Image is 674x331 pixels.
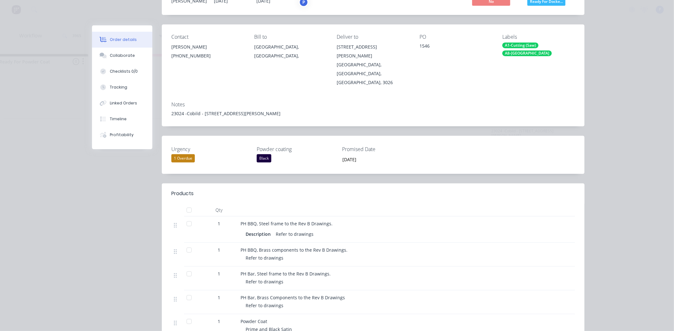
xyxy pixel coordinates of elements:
span: 1 [218,270,220,277]
button: Checklists 0/0 [92,63,152,79]
div: [PERSON_NAME] [171,43,244,51]
div: [GEOGRAPHIC_DATA], [GEOGRAPHIC_DATA], [254,43,327,63]
input: Enter date [338,155,417,164]
span: Refer to drawings [246,302,283,308]
div: [GEOGRAPHIC_DATA], [GEOGRAPHIC_DATA], [254,43,327,60]
div: Collaborate [110,53,135,58]
div: Refer to drawings [273,229,316,239]
span: PH Bar, Steel frame to the Rev B Drawings. [241,271,331,277]
div: Order details [110,37,137,43]
span: 1 [218,247,220,253]
span: PH BBQ, Brass components to the Rev B Drawings. [241,247,347,253]
div: [GEOGRAPHIC_DATA], [GEOGRAPHIC_DATA], [GEOGRAPHIC_DATA], 3026 [337,60,410,87]
div: Checklists 0/0 [110,69,138,74]
div: 23024 -Cobild - [STREET_ADDRESS][PERSON_NAME] [171,110,575,117]
div: Qty [200,204,238,216]
div: [STREET_ADDRESS][PERSON_NAME][GEOGRAPHIC_DATA], [GEOGRAPHIC_DATA], [GEOGRAPHIC_DATA], 3026 [337,43,410,87]
button: Tracking [92,79,152,95]
div: [PHONE_NUMBER] [171,51,244,60]
button: Linked Orders [92,95,152,111]
div: Bill to [254,34,327,40]
div: Labels [502,34,575,40]
div: A1-Cutting (Saw) [502,43,539,48]
span: 1 [218,318,220,325]
div: PO [420,34,492,40]
div: 1546 [420,43,492,51]
div: Contact [171,34,244,40]
div: Tracking [110,84,127,90]
div: Products [171,190,194,197]
div: [STREET_ADDRESS][PERSON_NAME] [337,43,410,60]
div: [PERSON_NAME][PHONE_NUMBER] [171,43,244,63]
div: Black [257,154,271,162]
div: Linked Orders [110,100,137,106]
span: Refer to drawings [246,255,283,261]
button: Order details [92,32,152,48]
button: Collaborate [92,48,152,63]
div: Timeline [110,116,127,122]
span: PH BBQ, Steel frame to the Rev B Drawings. [241,221,333,227]
div: Description [246,229,273,239]
span: Powder Coat [241,318,267,324]
div: Profitability [110,132,134,138]
span: PH Bar, Brass Components to the Rev B Drawings [241,295,345,301]
label: Powder coating [257,145,336,153]
button: Timeline [92,111,152,127]
span: 1 [218,294,220,301]
div: A8-[GEOGRAPHIC_DATA] [502,50,552,56]
span: Refer to drawings [246,279,283,285]
label: Promised Date [342,145,421,153]
div: Deliver to [337,34,410,40]
button: Profitability [92,127,152,143]
label: Urgency [171,145,251,153]
div: 1 Overdue [171,154,195,162]
div: Notes [171,102,575,108]
span: 1 [218,220,220,227]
